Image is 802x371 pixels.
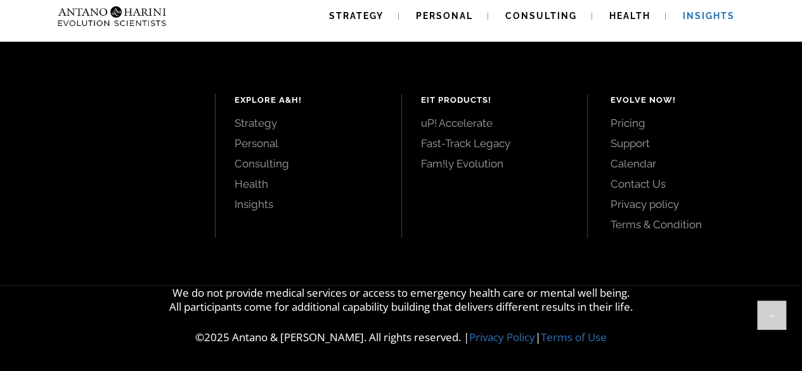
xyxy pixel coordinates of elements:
[610,177,773,191] a: Contact Us
[421,116,569,130] a: uP! Accelerate
[235,116,382,130] a: Strategy
[505,11,577,21] span: Consulting
[235,157,382,171] a: Consulting
[469,330,535,344] a: Privacy Policy
[235,136,382,150] a: Personal
[416,11,473,21] span: Personal
[235,197,382,211] a: Insights
[329,11,384,21] span: Strategy
[683,11,735,21] span: Insights
[610,94,773,107] h4: Evolve Now!
[421,157,569,171] a: Fam!ly Evolution
[610,218,773,231] a: Terms & Condition
[609,11,650,21] span: Health
[235,94,382,107] h4: Explore A&H!
[610,157,773,171] a: Calendar
[610,116,773,130] a: Pricing
[541,330,607,344] a: Terms of Use
[421,136,569,150] a: Fast-Track Legacy
[421,94,569,107] h4: EIT Products!
[610,197,773,211] a: Privacy policy
[235,177,382,191] a: Health
[610,136,773,150] a: Support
